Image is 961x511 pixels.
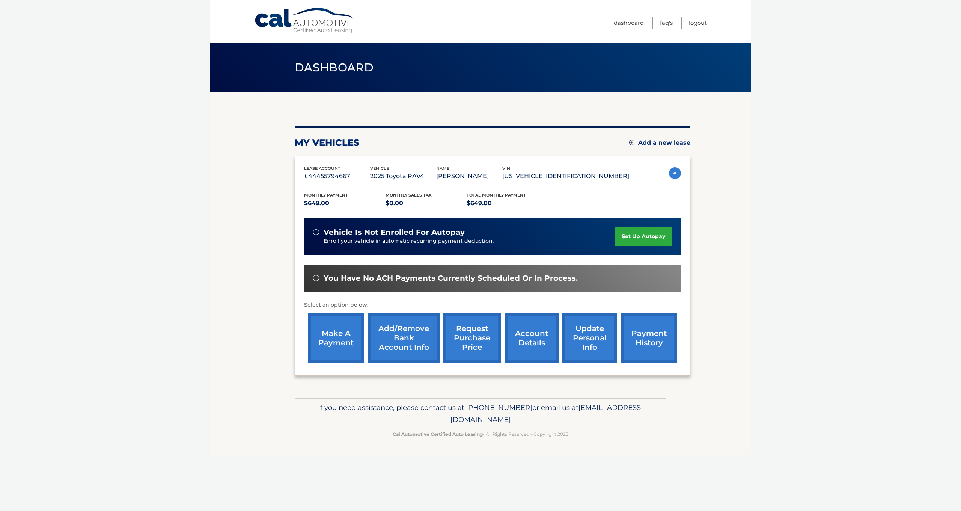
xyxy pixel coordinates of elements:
a: Add a new lease [629,139,690,147]
a: make a payment [308,313,364,363]
p: - All Rights Reserved - Copyright 2025 [300,430,661,438]
p: [US_VEHICLE_IDENTIFICATION_NUMBER] [502,171,629,181]
span: vehicle is not enrolled for autopay [324,228,465,237]
a: request purchase price [443,313,501,363]
p: If you need assistance, please contact us at: or email us at [300,402,661,426]
span: Monthly sales Tax [386,192,432,198]
a: Logout [689,17,707,29]
span: lease account [304,166,340,171]
span: vehicle [370,166,389,171]
span: Dashboard [295,60,374,74]
a: account details [505,313,559,363]
span: Monthly Payment [304,192,348,198]
span: name [436,166,449,171]
p: $649.00 [304,198,386,209]
span: [EMAIL_ADDRESS][DOMAIN_NAME] [450,403,643,424]
span: You have no ACH payments currently scheduled or in process. [324,274,578,283]
img: alert-white.svg [313,275,319,281]
a: update personal info [562,313,617,363]
p: 2025 Toyota RAV4 [370,171,436,181]
p: $649.00 [467,198,548,209]
p: #44455794667 [304,171,370,181]
img: alert-white.svg [313,229,319,235]
a: set up autopay [615,227,672,246]
h2: my vehicles [295,137,360,148]
a: Dashboard [614,17,644,29]
p: Select an option below: [304,301,681,310]
a: Cal Automotive [254,8,355,34]
a: Add/Remove bank account info [368,313,440,363]
p: Enroll your vehicle in automatic recurring payment deduction. [324,237,615,245]
span: vin [502,166,510,171]
span: Total Monthly Payment [467,192,526,198]
span: [PHONE_NUMBER] [466,403,532,412]
p: $0.00 [386,198,467,209]
a: FAQ's [660,17,673,29]
strong: Cal Automotive Certified Auto Leasing [393,431,483,437]
img: accordion-active.svg [669,167,681,179]
img: add.svg [629,140,634,145]
a: payment history [621,313,677,363]
p: [PERSON_NAME] [436,171,502,181]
